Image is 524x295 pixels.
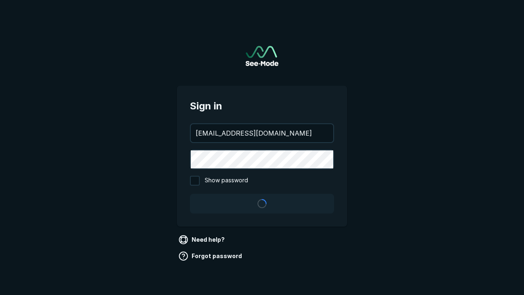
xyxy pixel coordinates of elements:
img: See-Mode Logo [246,46,278,66]
span: Show password [205,176,248,186]
input: your@email.com [191,124,333,142]
a: Go to sign in [246,46,278,66]
a: Need help? [177,233,228,246]
span: Sign in [190,99,334,113]
a: Forgot password [177,250,245,263]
